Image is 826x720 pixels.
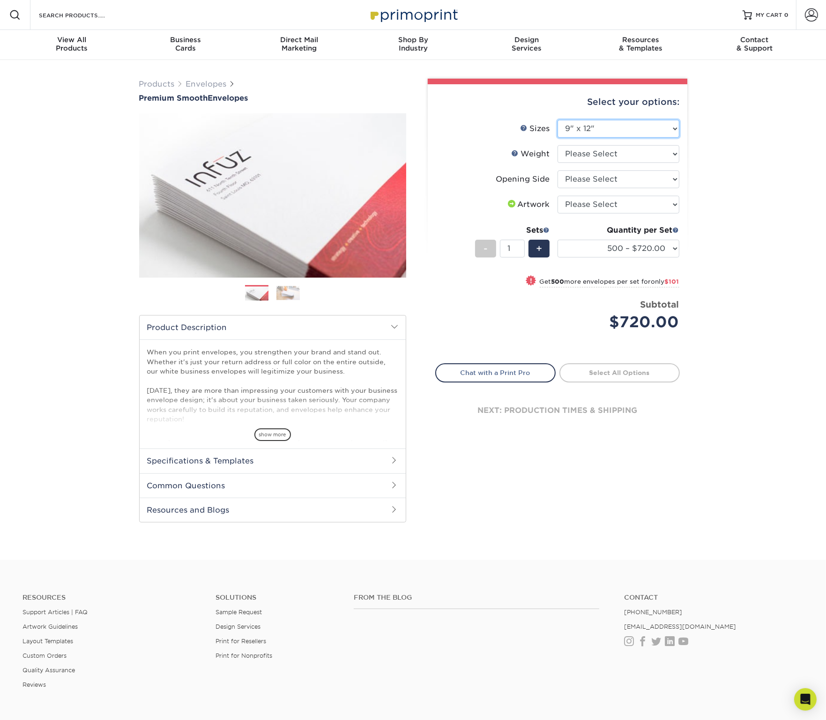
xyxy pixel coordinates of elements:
a: Reviews [22,681,46,688]
a: Select All Options [559,363,680,382]
span: only [651,278,679,285]
div: Products [15,36,129,52]
span: Premium Smooth [139,94,208,103]
span: - [484,242,488,256]
a: View AllProducts [15,30,129,60]
a: Print for Nonprofits [216,652,272,659]
strong: 500 [551,278,565,285]
a: Design Services [216,623,260,630]
span: Business [128,36,242,44]
div: Quantity per Set [558,225,679,236]
span: Direct Mail [242,36,356,44]
div: Industry [356,36,470,52]
a: Premium SmoothEnvelopes [139,94,406,103]
div: Marketing [242,36,356,52]
img: Envelopes 01 [245,286,268,301]
a: Custom Orders [22,652,67,659]
span: Contact [698,36,811,44]
p: When you print envelopes, you strengthen your brand and stand out. Whether it's just your return ... [147,347,398,576]
a: Contact [625,594,804,602]
a: BusinessCards [128,30,242,60]
div: & Support [698,36,811,52]
a: Artwork Guidelines [22,623,78,630]
a: Resources& Templates [584,30,698,60]
h1: Envelopes [139,94,406,103]
a: Shop ByIndustry [356,30,470,60]
a: Chat with a Print Pro [435,363,556,382]
span: Shop By [356,36,470,44]
img: Primoprint [366,5,460,25]
a: [EMAIL_ADDRESS][DOMAIN_NAME] [625,623,737,630]
h2: Specifications & Templates [140,448,406,473]
div: Services [470,36,584,52]
span: MY CART [756,11,782,19]
div: & Templates [584,36,698,52]
span: 0 [784,12,789,18]
span: ! [530,276,532,286]
h4: Resources [22,594,201,602]
span: show more [254,428,291,441]
small: Get more envelopes per set for [540,278,679,287]
img: Premium Smooth 01 [139,103,406,288]
strong: Subtotal [640,299,679,309]
a: [PHONE_NUMBER] [625,609,683,616]
a: Quality Assurance [22,667,75,674]
div: Sizes [521,123,550,134]
div: Artwork [506,199,550,210]
div: Sets [475,225,550,236]
a: DesignServices [470,30,584,60]
a: Support Articles | FAQ [22,609,88,616]
span: View All [15,36,129,44]
h4: Solutions [216,594,340,602]
h2: Resources and Blogs [140,498,406,522]
div: Cards [128,36,242,52]
a: Print for Resellers [216,638,266,645]
iframe: Google Customer Reviews [2,691,80,717]
span: Resources [584,36,698,44]
span: $101 [665,278,679,285]
img: Envelopes 02 [276,286,300,300]
div: next: production times & shipping [435,382,680,439]
a: Layout Templates [22,638,73,645]
span: + [536,242,542,256]
a: Direct MailMarketing [242,30,356,60]
span: Design [470,36,584,44]
h4: From the Blog [354,594,599,602]
div: Opening Side [496,174,550,185]
h2: Common Questions [140,473,406,498]
a: Products [139,80,175,88]
div: Open Intercom Messenger [794,688,817,711]
div: Select your options: [435,84,680,120]
a: Sample Request [216,609,262,616]
div: $720.00 [565,311,679,333]
h2: Product Description [140,316,406,339]
a: Contact& Support [698,30,811,60]
input: SEARCH PRODUCTS..... [38,9,129,21]
a: Envelopes [186,80,227,88]
div: Weight [512,148,550,160]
